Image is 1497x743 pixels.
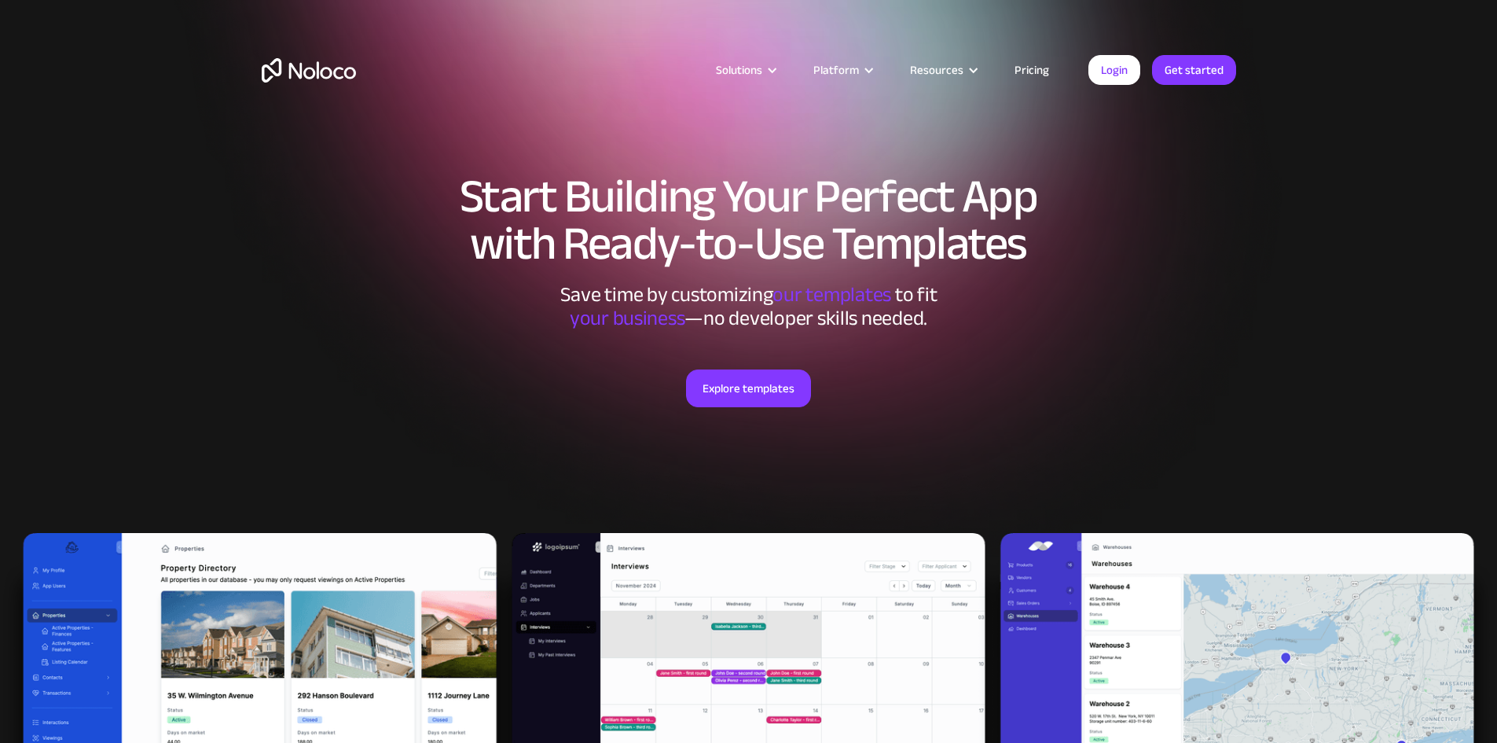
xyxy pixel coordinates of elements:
[696,60,794,80] div: Solutions
[995,60,1069,80] a: Pricing
[910,60,963,80] div: Resources
[686,370,811,407] a: Explore templates
[716,60,762,80] div: Solutions
[262,173,1236,267] h1: Start Building Your Perfect App with Ready-to-Use Templates
[890,60,995,80] div: Resources
[570,299,685,337] span: your business
[1088,55,1140,85] a: Login
[1152,55,1236,85] a: Get started
[262,58,356,83] a: home
[772,275,891,314] span: our templates
[813,60,859,80] div: Platform
[794,60,890,80] div: Platform
[513,283,985,330] div: Save time by customizing to fit ‍ —no developer skills needed.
